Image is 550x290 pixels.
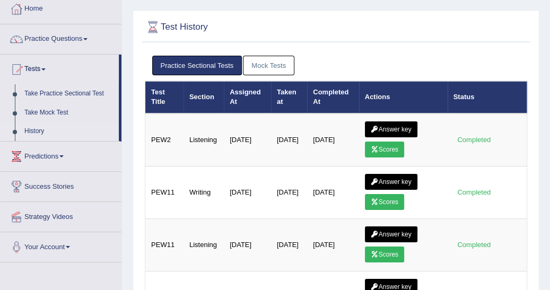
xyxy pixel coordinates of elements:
a: Scores [365,142,404,157]
td: Writing [184,166,224,218]
th: Status [448,81,527,113]
a: Tests [1,55,119,81]
td: [DATE] [271,166,307,218]
a: Practice Questions [1,24,121,51]
a: History [20,122,119,141]
td: [DATE] [307,113,359,166]
a: Take Mock Test [20,103,119,122]
a: Practice Sectional Tests [152,56,242,75]
td: [DATE] [307,166,359,218]
a: Take Practice Sectional Test [20,84,119,103]
a: Strategy Videos [1,202,121,229]
th: Completed At [307,81,359,113]
th: Taken at [271,81,307,113]
div: Completed [453,239,495,250]
th: Assigned At [224,81,271,113]
td: [DATE] [224,166,271,218]
td: [DATE] [271,218,307,271]
td: [DATE] [271,113,307,166]
h2: Test History [145,19,382,35]
td: PEW11 [145,218,184,271]
a: Scores [365,194,404,210]
th: Actions [359,81,448,113]
a: Mock Tests [243,56,294,75]
a: Predictions [1,142,121,168]
a: Your Account [1,232,121,259]
a: Answer key [365,121,417,137]
td: Listening [184,113,224,166]
a: Scores [365,247,404,262]
th: Test Title [145,81,184,113]
th: Section [184,81,224,113]
div: Completed [453,134,495,145]
a: Answer key [365,174,417,190]
td: [DATE] [224,113,271,166]
div: Completed [453,187,495,198]
td: [DATE] [307,218,359,271]
td: PEW2 [145,113,184,166]
a: Answer key [365,226,417,242]
a: Success Stories [1,172,121,198]
td: Listening [184,218,224,271]
td: PEW11 [145,166,184,218]
td: [DATE] [224,218,271,271]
